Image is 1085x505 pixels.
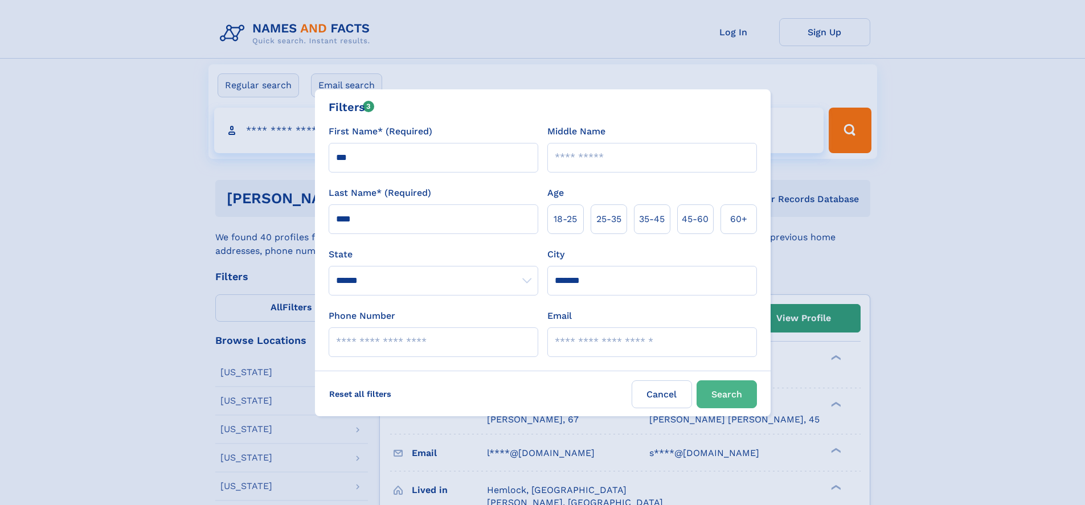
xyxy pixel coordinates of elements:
label: Age [547,186,564,200]
span: 60+ [730,212,747,226]
button: Search [697,380,757,408]
div: Filters [329,98,375,116]
label: Cancel [632,380,692,408]
span: 35‑45 [639,212,665,226]
label: Last Name* (Required) [329,186,431,200]
label: Reset all filters [322,380,399,408]
label: Email [547,309,572,323]
span: 25‑35 [596,212,621,226]
label: Middle Name [547,125,605,138]
label: State [329,248,538,261]
label: Phone Number [329,309,395,323]
span: 45‑60 [682,212,709,226]
span: 18‑25 [554,212,577,226]
label: City [547,248,564,261]
label: First Name* (Required) [329,125,432,138]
